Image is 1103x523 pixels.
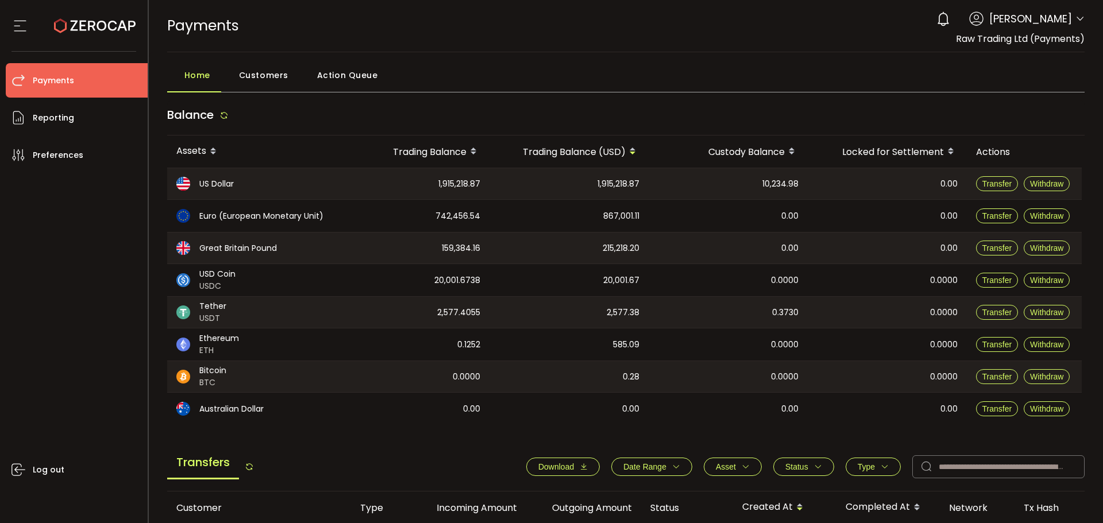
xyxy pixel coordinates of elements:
[781,402,799,416] span: 0.00
[622,402,639,416] span: 0.00
[611,458,692,476] button: Date Range
[489,142,649,161] div: Trading Balance (USD)
[1030,372,1063,381] span: Withdraw
[199,377,226,389] span: BTC
[976,369,1019,384] button: Transfer
[930,338,958,351] span: 0.0000
[167,501,351,514] div: Customer
[1030,308,1063,317] span: Withdraw
[199,268,236,280] span: USD Coin
[808,142,967,161] div: Locked for Settlement
[967,145,1082,158] div: Actions
[607,306,639,319] span: 2,577.38
[1024,241,1070,255] button: Withdraw
[641,501,733,514] div: Status
[976,176,1019,191] button: Transfer
[772,306,799,319] span: 0.3730
[982,211,1012,220] span: Transfer
[623,370,639,383] span: 0.28
[351,501,411,514] div: Type
[176,209,190,223] img: eur_portfolio.svg
[976,241,1019,255] button: Transfer
[176,177,190,191] img: usd_portfolio.svg
[526,458,600,476] button: Download
[858,462,875,471] span: Type
[199,403,264,415] span: Australian Dollar
[773,458,834,476] button: Status
[733,498,836,517] div: Created At
[453,370,480,383] span: 0.0000
[167,107,214,123] span: Balance
[1024,208,1070,223] button: Withdraw
[526,501,641,514] div: Outgoing Amount
[199,242,277,254] span: Great Britain Pound
[463,402,480,416] span: 0.00
[176,338,190,351] img: eth_portfolio.svg
[1024,337,1070,352] button: Withdraw
[1046,468,1103,523] iframe: Chat Widget
[982,404,1012,413] span: Transfer
[930,306,958,319] span: 0.0000
[239,64,288,87] span: Customers
[442,242,480,255] span: 159,384.16
[762,177,799,191] span: 10,234.98
[1024,401,1070,416] button: Withdraw
[976,208,1019,223] button: Transfer
[781,242,799,255] span: 0.00
[976,401,1019,416] button: Transfer
[771,274,799,287] span: 0.0000
[781,210,799,223] span: 0.00
[184,64,210,87] span: Home
[603,242,639,255] span: 215,218.20
[199,178,234,190] span: US Dollar
[1024,273,1070,288] button: Withdraw
[940,210,958,223] span: 0.00
[603,210,639,223] span: 867,001.11
[33,462,64,478] span: Log out
[176,402,190,416] img: aud_portfolio.svg
[167,142,345,161] div: Assets
[199,300,226,312] span: Tether
[982,340,1012,349] span: Transfer
[976,273,1019,288] button: Transfer
[1030,404,1063,413] span: Withdraw
[982,179,1012,188] span: Transfer
[603,274,639,287] span: 20,001.67
[1030,211,1063,220] span: Withdraw
[613,338,639,351] span: 585.09
[771,370,799,383] span: 0.0000
[176,370,190,383] img: btc_portfolio.svg
[1030,179,1063,188] span: Withdraw
[930,370,958,383] span: 0.0000
[940,242,958,255] span: 0.00
[649,142,808,161] div: Custody Balance
[199,210,323,222] span: Euro (European Monetary Unit)
[930,274,958,287] span: 0.0000
[435,210,480,223] span: 742,456.54
[411,501,526,514] div: Incoming Amount
[976,337,1019,352] button: Transfer
[940,177,958,191] span: 0.00
[846,458,901,476] button: Type
[176,273,190,287] img: usdc_portfolio.svg
[597,177,639,191] span: 1,915,218.87
[434,274,480,287] span: 20,001.6738
[199,365,226,377] span: Bitcoin
[176,305,190,319] img: usdt_portfolio.svg
[771,338,799,351] span: 0.0000
[982,276,1012,285] span: Transfer
[199,280,236,292] span: USDC
[989,11,1072,26] span: [PERSON_NAME]
[167,447,239,479] span: Transfers
[836,498,940,517] div: Completed At
[623,462,666,471] span: Date Range
[167,16,239,36] span: Payments
[1030,340,1063,349] span: Withdraw
[785,462,808,471] span: Status
[345,142,489,161] div: Trading Balance
[940,402,958,416] span: 0.00
[538,462,574,471] span: Download
[199,344,239,357] span: ETH
[437,306,480,319] span: 2,577.4055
